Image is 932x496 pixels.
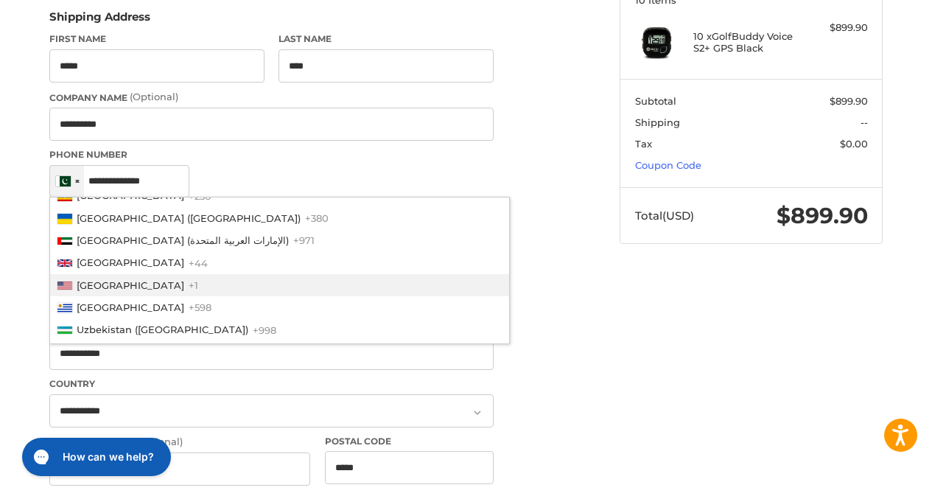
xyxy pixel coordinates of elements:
[50,166,84,198] div: Pakistan (‫پاکستان‬‎): +92
[49,9,150,32] legend: Shipping Address
[635,116,680,128] span: Shipping
[293,234,315,246] span: +971
[635,159,701,171] a: Coupon Code
[49,377,494,391] label: Country
[635,138,652,150] span: Tax
[305,212,329,224] span: +380
[777,202,868,229] span: $899.90
[49,32,264,46] label: First Name
[635,95,676,107] span: Subtotal
[77,279,184,291] span: [GEOGRAPHIC_DATA]
[77,212,301,224] span: [GEOGRAPHIC_DATA] ([GEOGRAPHIC_DATA])
[49,435,310,450] label: State/Province
[130,91,178,102] small: (Optional)
[189,279,198,291] span: +1
[253,324,276,335] span: +998
[830,95,868,107] span: $899.90
[77,234,289,246] span: [GEOGRAPHIC_DATA] (‫الإمارات العربية المتحدة‬‎)
[77,301,184,313] span: [GEOGRAPHIC_DATA]
[49,197,510,344] ul: List of countries
[861,116,868,128] span: --
[635,209,694,223] span: Total (USD)
[278,32,494,46] label: Last Name
[325,435,494,448] label: Postal Code
[77,256,184,268] span: [GEOGRAPHIC_DATA]
[189,301,211,313] span: +598
[810,21,868,35] div: $899.90
[189,256,208,268] span: +44
[49,90,494,105] label: Company Name
[49,148,494,161] label: Phone Number
[840,138,868,150] span: $0.00
[693,30,806,55] h4: 10 x GolfBuddy Voice S2+ GPS Black
[15,433,175,481] iframe: Gorgias live chat messenger
[77,324,248,335] span: Uzbekistan ([GEOGRAPHIC_DATA])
